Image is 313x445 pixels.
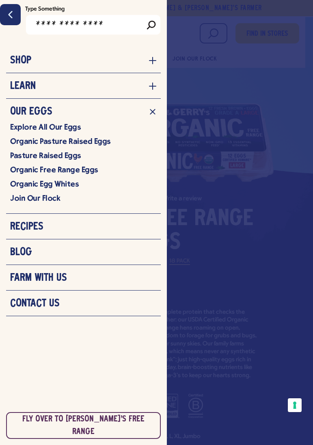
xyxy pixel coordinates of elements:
[6,412,161,439] a: link to nellie's free range site
[142,14,161,35] input: Search
[10,122,157,132] a: Explore All Our Eggs
[10,272,67,284] h3: Farm With Us
[10,221,43,233] h3: Recipes
[10,193,157,203] a: Join Our Flock
[10,80,36,92] h3: Learn
[10,179,157,189] a: Organic Egg Whites
[10,246,32,258] h3: Blog
[288,398,302,412] button: Your consent preferences for tracking technologies
[10,106,157,118] a: Our Eggs
[10,272,157,284] a: Farm With Us
[10,122,157,207] div: Our Eggs
[10,246,157,258] a: Blog
[10,136,157,146] a: Organic Pasture Raised Eggs
[10,80,157,92] a: Learn
[10,165,157,175] a: Organic Free Range Eggs
[25,4,161,14] label: Type Something
[10,297,60,310] h3: Contact Us
[10,106,52,118] h3: Our Eggs
[10,54,31,67] h3: Shop
[10,221,157,233] a: Recipes
[10,54,157,67] a: Shop
[10,297,157,310] a: Contact Us
[10,150,157,161] a: Pasture Raised Eggs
